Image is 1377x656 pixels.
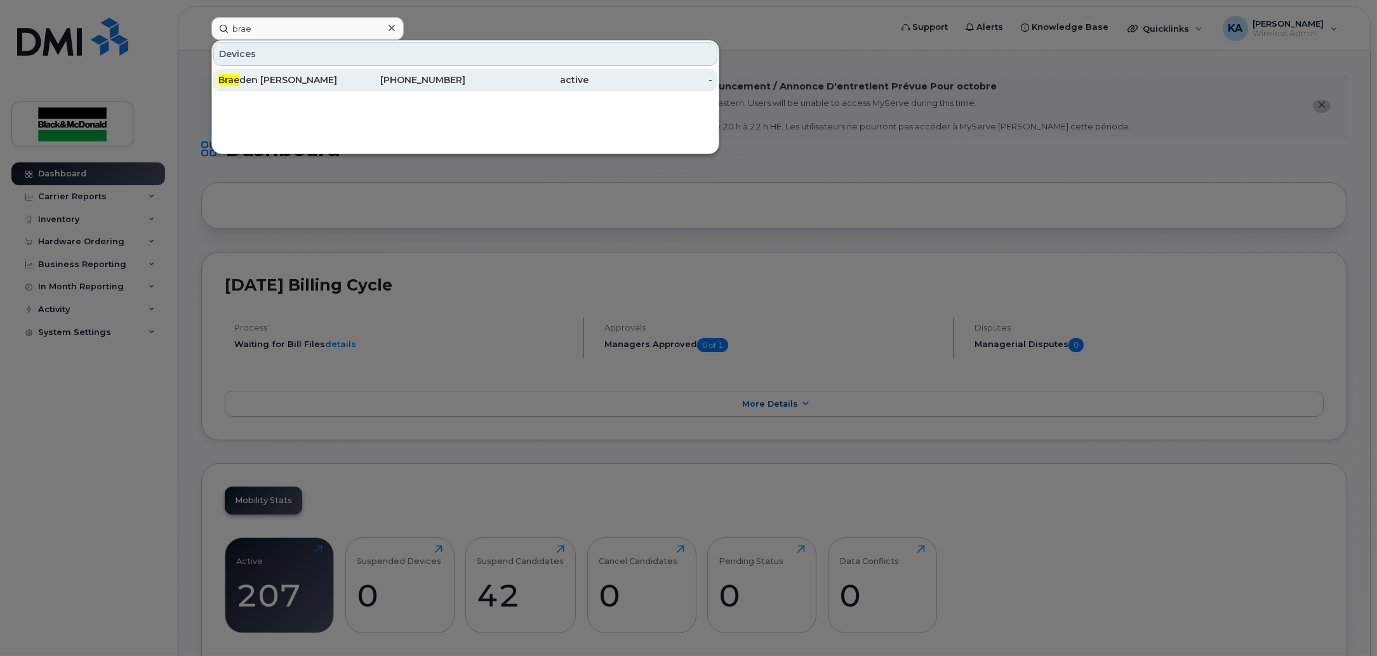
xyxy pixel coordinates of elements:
div: Devices [213,42,717,66]
div: active [465,74,589,86]
div: [PHONE_NUMBER] [342,74,466,86]
a: Braeden [PERSON_NAME][PHONE_NUMBER]active- [213,69,717,91]
span: Brae [218,74,239,86]
div: den [PERSON_NAME] [218,74,342,86]
div: - [589,74,713,86]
